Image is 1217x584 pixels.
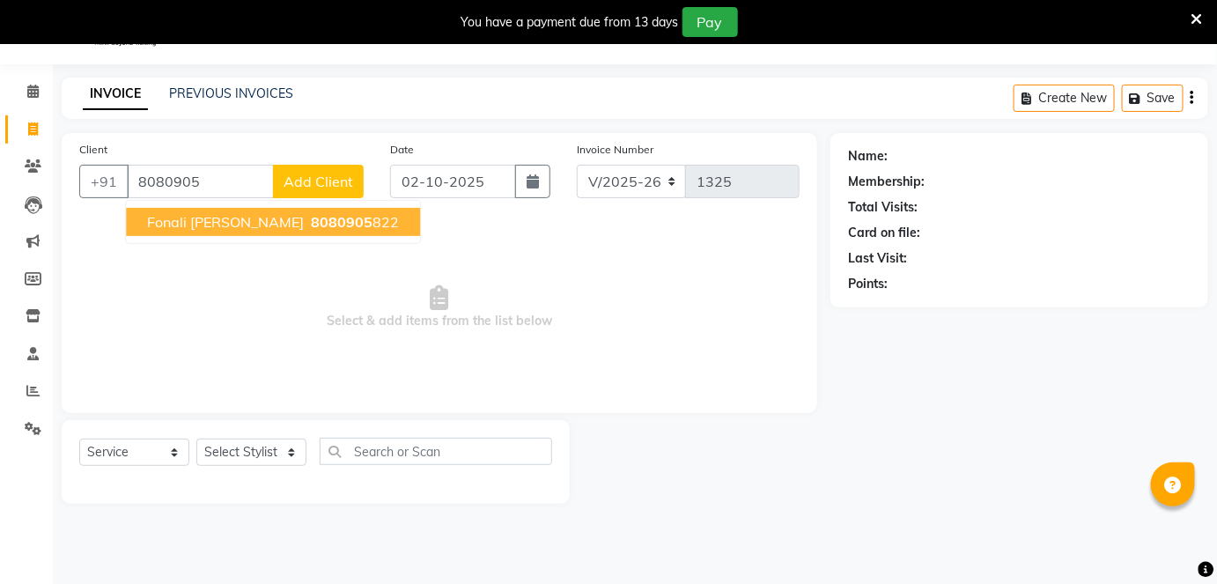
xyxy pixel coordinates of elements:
span: fonali [PERSON_NAME] [147,213,304,231]
button: Pay [682,7,738,37]
button: Create New [1014,85,1115,112]
button: Save [1122,85,1184,112]
div: Last Visit: [848,249,907,268]
div: Card on file: [848,224,920,242]
button: +91 [79,165,129,198]
div: Name: [848,147,888,166]
label: Client [79,142,107,158]
div: You have a payment due from 13 days [461,13,679,32]
a: INVOICE [83,78,148,110]
span: 8080905 [311,213,372,231]
label: Invoice Number [577,142,653,158]
span: Select & add items from the list below [79,219,800,395]
div: Total Visits: [848,198,918,217]
button: Add Client [273,165,364,198]
span: Add Client [284,173,353,190]
label: Date [390,142,414,158]
a: PREVIOUS INVOICES [169,85,293,101]
input: Search by Name/Mobile/Email/Code [127,165,274,198]
div: Membership: [848,173,925,191]
div: Points: [848,275,888,293]
input: Search or Scan [320,438,552,465]
ngb-highlight: 822 [307,213,399,231]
